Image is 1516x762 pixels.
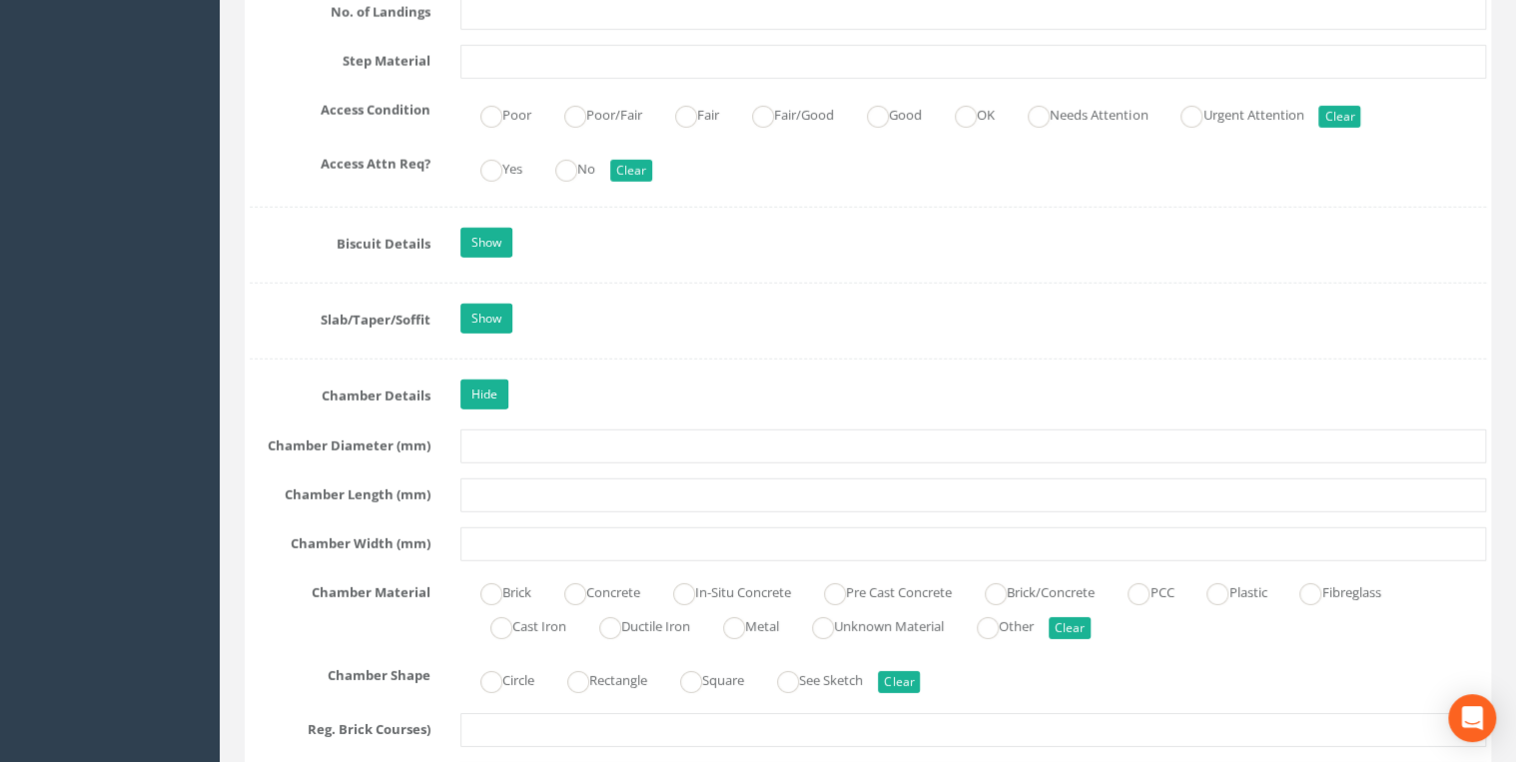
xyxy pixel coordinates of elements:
[544,99,642,128] label: Poor/Fair
[957,610,1034,639] label: Other
[653,576,791,605] label: In-Situ Concrete
[470,610,566,639] label: Cast Iron
[460,664,534,693] label: Circle
[1108,576,1173,605] label: PCC
[1448,694,1496,742] div: Open Intercom Messenger
[1318,106,1360,128] button: Clear
[610,160,652,182] button: Clear
[535,153,595,182] label: No
[235,576,445,602] label: Chamber Material
[460,304,512,334] a: Show
[460,228,512,258] a: Show
[1160,99,1303,128] label: Urgent Attention
[460,99,531,128] label: Poor
[757,664,863,693] label: See Sketch
[235,94,445,120] label: Access Condition
[655,99,719,128] label: Fair
[935,99,995,128] label: OK
[544,576,640,605] label: Concrete
[547,664,647,693] label: Rectangle
[235,45,445,71] label: Step Material
[579,610,690,639] label: Ductile Iron
[460,380,508,409] a: Hide
[1279,576,1380,605] label: Fibreglass
[235,713,445,739] label: Reg. Brick Courses)
[235,527,445,553] label: Chamber Width (mm)
[460,576,531,605] label: Brick
[1186,576,1266,605] label: Plastic
[235,659,445,685] label: Chamber Shape
[1008,99,1147,128] label: Needs Attention
[235,148,445,174] label: Access Attn Req?
[235,429,445,455] label: Chamber Diameter (mm)
[235,478,445,504] label: Chamber Length (mm)
[792,610,944,639] label: Unknown Material
[235,304,445,330] label: Slab/Taper/Soffit
[878,671,920,693] button: Clear
[460,153,522,182] label: Yes
[847,99,922,128] label: Good
[235,228,445,254] label: Biscuit Details
[703,610,779,639] label: Metal
[965,576,1095,605] label: Brick/Concrete
[804,576,952,605] label: Pre Cast Concrete
[1049,617,1091,639] button: Clear
[660,664,744,693] label: Square
[235,380,445,405] label: Chamber Details
[732,99,834,128] label: Fair/Good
